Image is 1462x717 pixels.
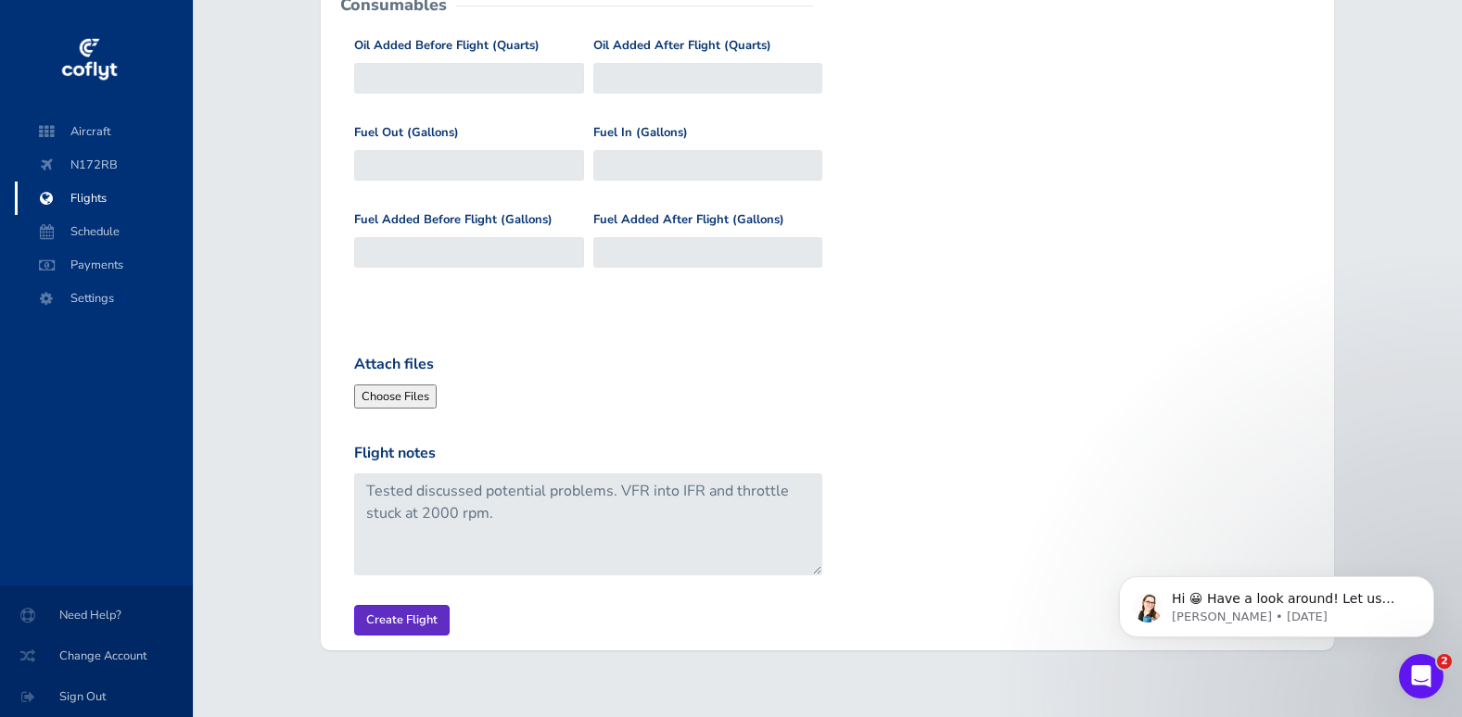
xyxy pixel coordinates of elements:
[22,680,171,713] span: Sign Out
[33,282,174,315] span: Settings
[33,115,174,148] span: Aircraft
[354,353,434,377] label: Attach files
[1091,537,1462,667] iframe: Intercom notifications message
[33,148,174,182] span: N172RB
[593,123,688,143] label: Fuel In (Gallons)
[354,605,450,635] input: Create Flight
[354,36,540,56] label: Oil Added Before Flight (Quarts)
[33,182,174,215] span: Flights
[354,123,459,143] label: Fuel Out (Gallons)
[58,32,120,88] img: coflyt logo
[1399,654,1443,698] iframe: Intercom live chat
[33,215,174,248] span: Schedule
[593,210,784,230] label: Fuel Added After Flight (Gallons)
[22,639,171,673] span: Change Account
[593,36,771,56] label: Oil Added After Flight (Quarts)
[33,248,174,282] span: Payments
[1437,654,1452,669] span: 2
[22,598,171,632] span: Need Help?
[354,442,436,466] label: Flight notes
[354,210,553,230] label: Fuel Added Before Flight (Gallons)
